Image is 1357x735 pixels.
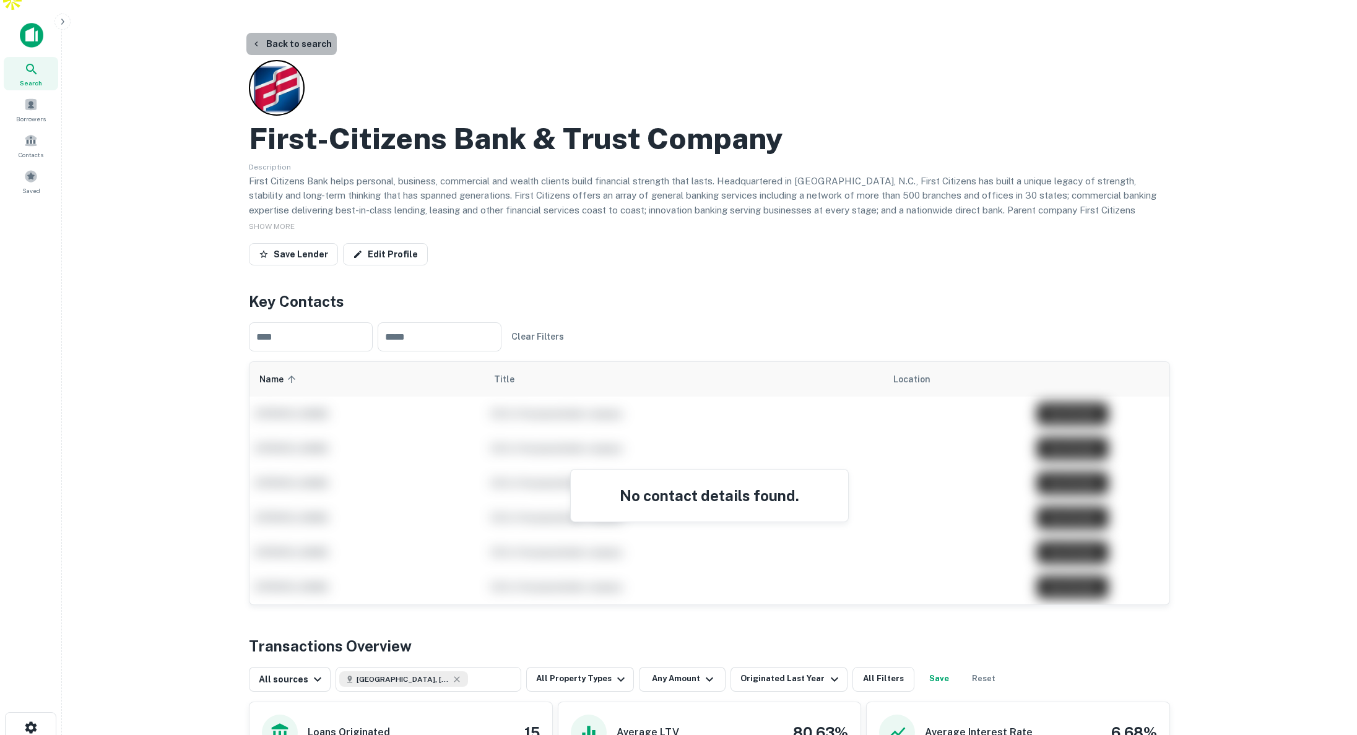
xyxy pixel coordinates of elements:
a: Edit Profile [343,243,428,265]
button: Clear Filters [506,325,569,348]
div: scrollable content [249,362,1169,604]
button: Save your search to get updates of matches that match your search criteria. [919,667,959,692]
h4: Transactions Overview [249,635,412,657]
button: Any Amount [639,667,726,692]
button: All Filters [852,667,914,692]
a: Search [4,57,58,90]
a: Contacts [4,129,58,162]
button: Reset [964,667,1004,692]
button: Originated Last Year [731,667,847,692]
span: Borrowers [16,114,46,124]
button: Back to search [246,33,337,55]
div: Originated Last Year [740,672,841,687]
h4: No contact details found. [586,484,833,507]
span: SHOW MORE [249,222,295,231]
iframe: Chat Widget [1295,636,1357,695]
span: Search [20,78,42,88]
h4: Key Contacts [249,290,1170,312]
h2: First-citizens Bank & Trust Company [249,121,783,157]
p: First Citizens Bank helps personal, business, commercial and wealth clients build financial stren... [249,174,1170,247]
img: capitalize-icon.png [20,23,43,48]
span: Contacts [19,150,43,160]
button: All sources [249,667,331,692]
span: Saved [22,186,40,196]
button: Save Lender [249,243,338,265]
span: [GEOGRAPHIC_DATA], [GEOGRAPHIC_DATA], [GEOGRAPHIC_DATA] [357,674,449,685]
div: All sources [259,672,325,687]
span: Description [249,163,291,171]
button: All Property Types [526,667,634,692]
a: Borrowers [4,93,58,126]
a: Saved [4,165,58,198]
